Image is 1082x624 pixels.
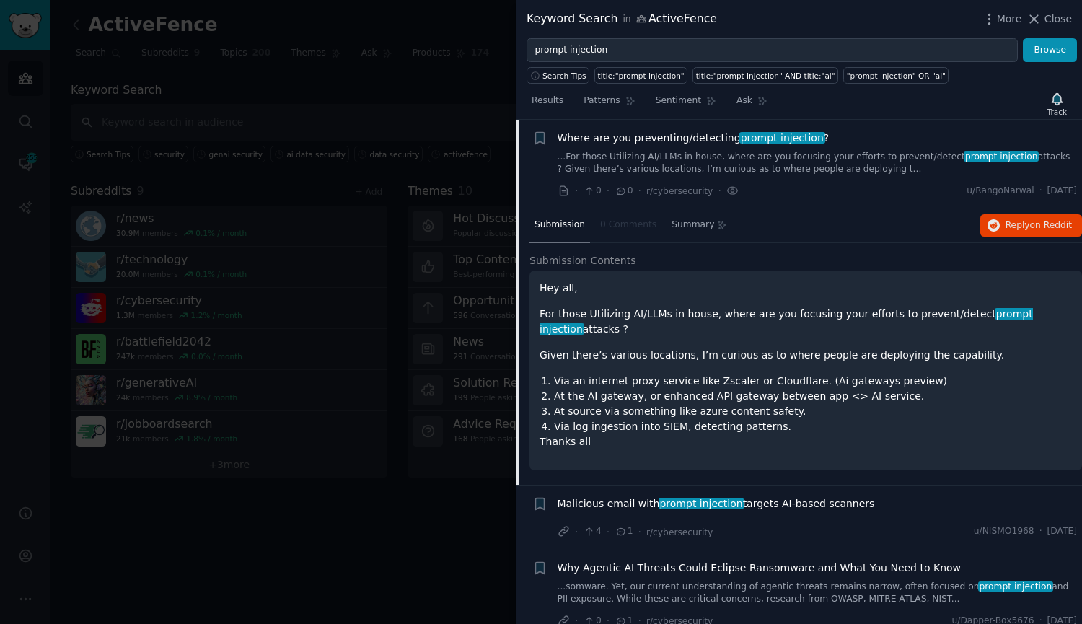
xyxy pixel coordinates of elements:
[558,131,830,146] a: Where are you preventing/detectingprompt injection?
[583,185,601,198] span: 0
[638,524,641,540] span: ·
[558,561,962,576] a: Why Agentic AI Threats Could Eclipse Ransomware and What You Need to Know
[847,71,946,81] div: "prompt injection" OR "ai"
[540,308,1033,335] span: prompt injection
[964,151,1039,162] span: prompt injection
[540,434,1072,449] p: Thanks all
[558,496,875,511] a: Malicious email withprompt injectiontargets AI-based scanners
[532,95,563,107] span: Results
[638,183,641,198] span: ·
[1039,525,1042,538] span: ·
[974,525,1034,538] span: u/NISMO1968
[1047,185,1077,198] span: [DATE]
[659,498,744,509] span: prompt injection
[529,253,636,268] span: Submission Contents
[1023,38,1077,63] button: Browse
[656,95,701,107] span: Sentiment
[558,131,830,146] span: Where are you preventing/detecting ?
[527,10,717,28] div: Keyword Search ActiveFence
[598,71,685,81] div: title:"prompt injection"
[607,524,610,540] span: ·
[607,183,610,198] span: ·
[1030,220,1072,230] span: on Reddit
[554,404,1072,419] li: At source via something like azure content safety.
[739,132,825,144] span: prompt injection
[554,419,1072,434] li: Via log ingestion into SIEM, detecting patterns.
[594,67,687,84] a: title:"prompt injection"
[1039,185,1042,198] span: ·
[540,348,1072,363] p: Given there’s various locations, I’m curious as to where people are deploying the capability.
[554,374,1072,389] li: Via an internet proxy service like Zscaler or Cloudflare. (Ai gateways preview)
[575,183,578,198] span: ·
[967,185,1034,198] span: u/RangoNarwal
[527,67,589,84] button: Search Tips
[672,219,714,232] span: Summary
[540,281,1072,296] p: Hey all,
[1042,89,1072,119] button: Track
[736,95,752,107] span: Ask
[558,581,1078,606] a: ...somware. Yet, our current understanding of agentic threats remains narrow, often focused onpro...
[692,67,838,84] a: title:"prompt injection" AND title:"ai"
[997,12,1022,27] span: More
[646,186,713,196] span: r/cybersecurity
[651,89,721,119] a: Sentiment
[696,71,835,81] div: title:"prompt injection" AND title:"ai"
[584,95,620,107] span: Patterns
[527,89,568,119] a: Results
[540,307,1072,337] p: For those Utilizing AI/LLMs in house, where are you focusing your efforts to prevent/detect attac...
[1006,219,1072,232] span: Reply
[575,524,578,540] span: ·
[978,581,1053,592] span: prompt injection
[1026,12,1072,27] button: Close
[527,38,1018,63] input: Try a keyword related to your business
[1047,107,1067,117] div: Track
[615,525,633,538] span: 1
[1047,525,1077,538] span: [DATE]
[542,71,586,81] span: Search Tips
[535,219,585,232] span: Submission
[731,89,773,119] a: Ask
[982,12,1022,27] button: More
[646,527,713,537] span: r/cybersecurity
[615,185,633,198] span: 0
[1044,12,1072,27] span: Close
[623,13,630,26] span: in
[583,525,601,538] span: 4
[718,183,721,198] span: ·
[558,496,875,511] span: Malicious email with targets AI-based scanners
[980,214,1082,237] button: Replyon Reddit
[843,67,949,84] a: "prompt injection" OR "ai"
[558,151,1078,176] a: ...For those Utilizing AI/LLMs in house, where are you focusing your efforts to prevent/detectpro...
[554,389,1072,404] li: At the AI gateway, or enhanced API gateway between app <> AI service.
[579,89,640,119] a: Patterns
